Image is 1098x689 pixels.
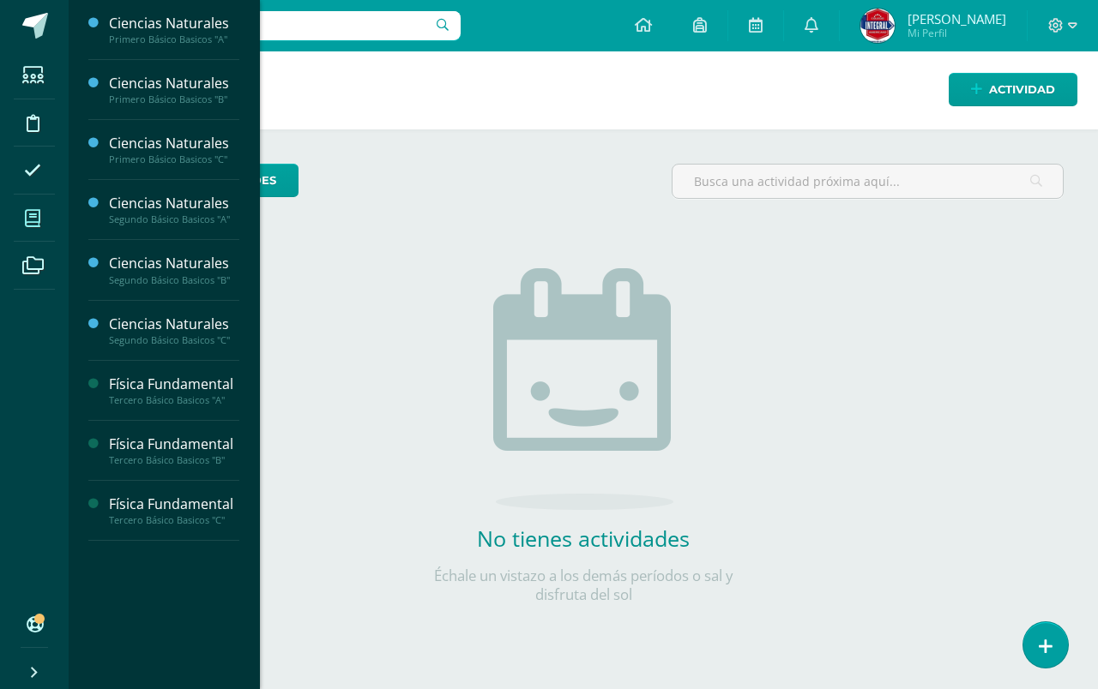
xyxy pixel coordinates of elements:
div: Física Fundamental [109,494,239,514]
div: Ciencias Naturales [109,254,239,273]
div: Ciencias Naturales [109,194,239,213]
input: Busca una actividad próxima aquí... [673,165,1063,198]
div: Ciencias Naturales [109,315,239,334]
a: Ciencias NaturalesPrimero Básico Basicos "C" [109,134,239,165]
div: Segundo Básico Basicos "C" [109,334,239,346]
span: Actividad [989,74,1055,105]
div: Física Fundamental [109,374,239,394]
a: Física FundamentalTercero Básico Basicos "C" [109,494,239,526]
div: Física Fundamental [109,434,239,454]
div: Tercero Básico Basicos "C" [109,514,239,526]
img: no_activities.png [493,268,673,510]
div: Tercero Básico Basicos "A" [109,394,239,406]
div: Ciencias Naturales [109,74,239,93]
div: Segundo Básico Basicos "A" [109,213,239,225]
a: Ciencias NaturalesPrimero Básico Basicos "A" [109,14,239,45]
a: Física FundamentalTercero Básico Basicos "A" [109,374,239,406]
div: Primero Básico Basicos "C" [109,153,239,165]
span: Mi Perfil [908,26,1006,40]
div: Primero Básico Basicos "A" [109,33,239,45]
span: [PERSON_NAME] [908,10,1006,27]
a: Física FundamentalTercero Básico Basicos "B" [109,434,239,466]
a: Ciencias NaturalesPrimero Básico Basicos "B" [109,74,239,105]
p: Échale un vistazo a los demás períodos o sal y disfruta del sol [412,566,755,604]
div: Ciencias Naturales [109,14,239,33]
input: Busca un usuario... [80,11,461,40]
h2: No tienes actividades [412,524,755,553]
a: Ciencias NaturalesSegundo Básico Basicos "A" [109,194,239,225]
a: Actividad [949,73,1077,106]
div: Segundo Básico Basicos "B" [109,274,239,286]
div: Primero Básico Basicos "B" [109,93,239,105]
a: Ciencias NaturalesSegundo Básico Basicos "B" [109,254,239,285]
div: Tercero Básico Basicos "B" [109,454,239,466]
h1: Actividades [89,51,1077,129]
div: Ciencias Naturales [109,134,239,153]
img: d976617d5cae59a017fc8fde6d31eccf.png [860,9,895,43]
a: Ciencias NaturalesSegundo Básico Basicos "C" [109,315,239,346]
